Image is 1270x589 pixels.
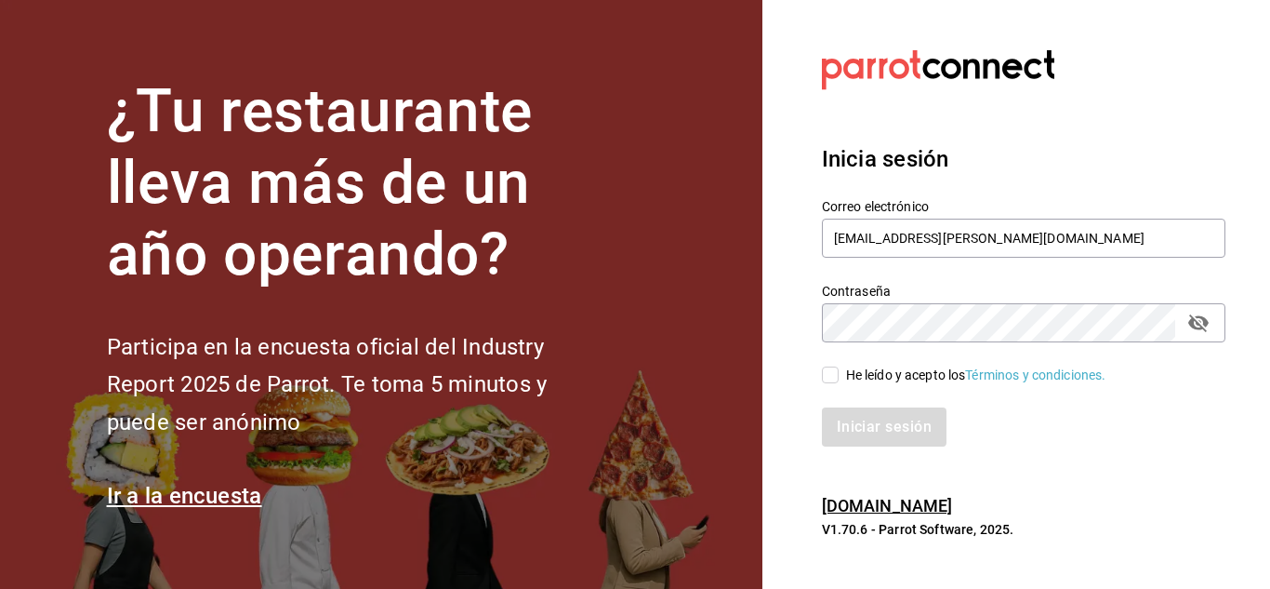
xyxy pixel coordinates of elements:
h1: ¿Tu restaurante lleva más de un año operando? [107,76,609,290]
div: He leído y acepto los [846,366,1106,385]
a: Ir a la encuesta [107,483,262,509]
label: Contraseña [822,285,1225,298]
h2: Participa en la encuesta oficial del Industry Report 2025 de Parrot. Te toma 5 minutos y puede se... [107,328,609,442]
input: Ingresa tu correo electrónico [822,219,1225,258]
h3: Inicia sesión [822,142,1225,176]
button: passwordField [1183,307,1214,339]
a: [DOMAIN_NAME] [822,496,953,515]
a: Términos y condiciones. [965,368,1105,382]
label: Correo electrónico [822,200,1225,213]
p: V1.70.6 - Parrot Software, 2025. [822,520,1225,539]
